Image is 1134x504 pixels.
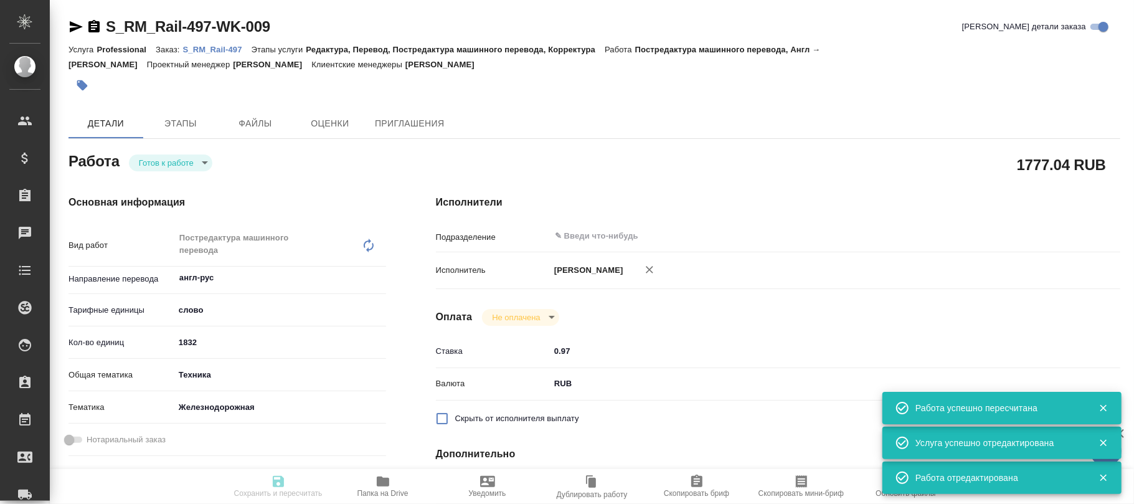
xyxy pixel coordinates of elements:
div: Готов к работе [482,309,559,326]
span: Скрыть от исполнителя выплату [455,412,579,425]
span: Файлы [225,116,285,131]
div: Готов к работе [129,155,212,171]
p: Услуга [69,45,97,54]
button: Open [1056,235,1059,237]
p: Вид работ [69,239,174,252]
span: Уведомить [469,489,506,498]
div: слово [174,300,386,321]
button: Удалить исполнителя [636,256,663,283]
div: Железнодорожная [174,397,386,418]
button: Скопировать мини-бриф [749,469,854,504]
h2: 1777.04 RUB [1017,154,1106,175]
span: Дублировать работу [557,490,628,499]
h2: Работа [69,149,120,171]
a: S_RM_Rail-497 [183,44,252,54]
button: Закрыть [1090,437,1116,449]
span: Нотариальный заказ [87,434,166,446]
input: ✎ Введи что-нибудь [550,342,1063,360]
p: Исполнитель [436,264,550,277]
a: S_RM_Rail-497-WK-009 [106,18,270,35]
p: Направление перевода [69,273,174,285]
span: [PERSON_NAME] детали заказа [962,21,1086,33]
input: ✎ Введи что-нибудь [174,333,386,351]
button: Сохранить и пересчитать [226,469,331,504]
p: Ставка [436,345,550,358]
p: Кол-во единиц [69,336,174,349]
span: Папка на Drive [357,489,409,498]
p: [PERSON_NAME] [550,264,623,277]
div: Работа отредактирована [915,472,1080,484]
p: Professional [97,45,156,54]
h4: Основная информация [69,195,386,210]
h4: Дополнительно [436,447,1120,462]
span: Скопировать мини-бриф [758,489,844,498]
button: Обновить файлы [854,469,958,504]
input: ✎ Введи что-нибудь [554,229,1018,244]
span: Скопировать бриф [664,489,729,498]
button: Папка на Drive [331,469,435,504]
button: Дублировать работу [540,469,645,504]
h4: Оплата [436,310,473,325]
div: Услуга успешно отредактирована [915,437,1080,449]
button: Не оплачена [488,312,544,323]
p: Валюта [436,378,550,390]
span: Сохранить и пересчитать [234,489,323,498]
button: Уведомить [435,469,540,504]
button: Закрыть [1090,472,1116,483]
button: Скопировать ссылку для ЯМессенджера [69,19,83,34]
button: Закрыть [1090,402,1116,414]
p: Подразделение [436,231,550,244]
p: Тематика [69,401,174,414]
p: Работа [605,45,635,54]
p: Тарифные единицы [69,304,174,316]
div: Работа успешно пересчитана [915,402,1080,414]
button: Готов к работе [135,158,197,168]
span: Оценки [300,116,360,131]
p: Общая тематика [69,369,174,381]
span: Обновить файлы [876,489,936,498]
p: Заказ: [156,45,182,54]
p: S_RM_Rail-497 [183,45,252,54]
span: Приглашения [375,116,445,131]
p: Проектный менеджер [147,60,233,69]
span: Детали [76,116,136,131]
button: Добавить тэг [69,72,96,99]
div: Техника [174,364,386,386]
p: Этапы услуги [252,45,306,54]
button: Open [379,277,382,279]
p: Редактура, Перевод, Постредактура машинного перевода, Корректура [306,45,605,54]
p: [PERSON_NAME] [233,60,311,69]
p: [PERSON_NAME] [405,60,484,69]
button: Скопировать ссылку [87,19,102,34]
span: Этапы [151,116,210,131]
p: Клиентские менеджеры [311,60,405,69]
button: Скопировать бриф [645,469,749,504]
div: RUB [550,373,1063,394]
h4: Исполнители [436,195,1120,210]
